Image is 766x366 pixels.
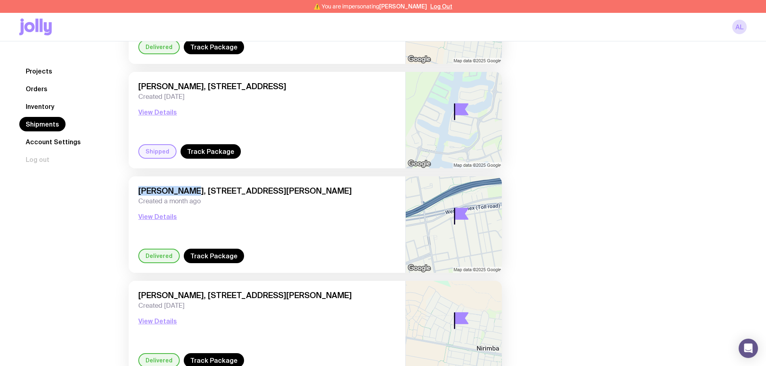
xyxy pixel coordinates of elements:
[379,3,427,10] span: [PERSON_NAME]
[138,93,396,101] span: Created [DATE]
[138,249,180,263] div: Delivered
[406,72,502,168] img: staticmap
[19,99,61,114] a: Inventory
[430,3,452,10] button: Log Out
[138,82,396,91] span: [PERSON_NAME], [STREET_ADDRESS]
[732,20,747,34] a: AL
[138,144,177,159] div: Shipped
[19,135,87,149] a: Account Settings
[184,40,244,54] a: Track Package
[314,3,427,10] span: ⚠️ You are impersonating
[138,107,177,117] button: View Details
[138,316,177,326] button: View Details
[138,40,180,54] div: Delivered
[184,249,244,263] a: Track Package
[19,82,54,96] a: Orders
[19,152,56,167] button: Log out
[19,117,66,131] a: Shipments
[19,64,59,78] a: Projects
[181,144,241,159] a: Track Package
[138,197,396,205] span: Created a month ago
[138,186,396,196] span: [PERSON_NAME], [STREET_ADDRESS][PERSON_NAME]
[406,176,502,273] img: staticmap
[138,290,396,300] span: [PERSON_NAME], [STREET_ADDRESS][PERSON_NAME]
[739,339,758,358] div: Open Intercom Messenger
[138,302,396,310] span: Created [DATE]
[138,212,177,221] button: View Details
